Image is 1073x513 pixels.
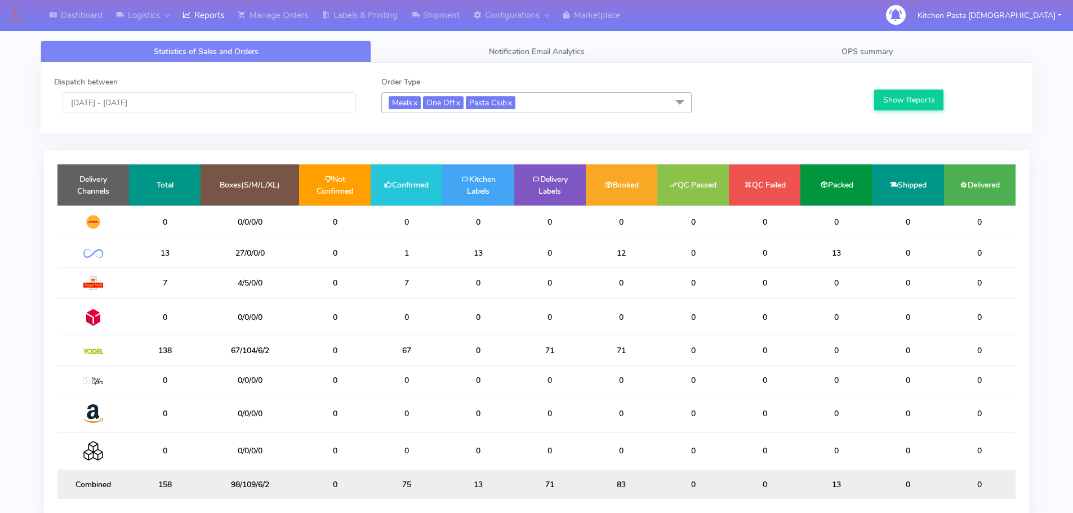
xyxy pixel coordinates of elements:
td: 0 [514,267,586,298]
td: Confirmed [371,164,442,206]
td: 0 [800,365,872,395]
td: 0 [442,336,514,365]
td: 0 [657,365,729,395]
input: Pick the Daterange [63,92,356,113]
td: 13 [800,470,872,499]
td: 0/0/0/0 [201,298,299,336]
td: 0 [800,432,872,470]
td: 0 [514,365,586,395]
td: 0 [944,365,1016,395]
td: 0 [800,336,872,365]
td: 0 [442,395,514,432]
a: x [455,96,460,108]
td: 0 [371,395,442,432]
label: Order Type [381,76,420,88]
img: DHL [83,215,103,229]
td: 0 [800,206,872,238]
td: 0 [514,432,586,470]
td: 13 [442,470,514,499]
td: 0 [514,206,586,238]
td: 0 [800,395,872,432]
td: 13 [442,238,514,267]
td: 0/0/0/0 [201,395,299,432]
td: 0 [371,298,442,336]
td: 0 [371,365,442,395]
td: 71 [586,336,657,365]
td: 138 [129,336,201,365]
td: 0 [514,395,586,432]
td: 0 [944,206,1016,238]
td: 0 [129,365,201,395]
td: 0 [657,267,729,298]
td: 0/0/0/0 [201,432,299,470]
td: 0 [657,470,729,499]
td: 0 [944,298,1016,336]
td: 0 [872,395,944,432]
td: 0 [371,206,442,238]
td: 0 [129,206,201,238]
td: 0 [514,298,586,336]
td: 0 [729,470,800,499]
td: 83 [586,470,657,499]
span: Pasta Club [466,96,515,109]
td: 1 [371,238,442,267]
td: Packed [800,164,872,206]
img: Amazon [83,404,103,423]
td: 0 [657,395,729,432]
td: 0 [299,365,371,395]
td: Kitchen Labels [442,164,514,206]
td: 0 [729,267,800,298]
span: One Off [423,96,464,109]
td: 0 [657,298,729,336]
td: 7 [129,267,201,298]
td: 0 [442,206,514,238]
td: 0 [729,298,800,336]
label: Dispatch between [54,76,118,88]
td: 13 [800,238,872,267]
td: 0 [299,267,371,298]
td: 158 [129,470,201,499]
img: Yodel [83,349,103,354]
td: 0 [586,365,657,395]
td: 0 [129,298,201,336]
td: 0 [586,267,657,298]
img: Collection [83,441,103,461]
td: Combined [57,470,129,499]
td: 7 [371,267,442,298]
td: 67 [371,336,442,365]
td: Boxes(S/M/L/XL) [201,164,299,206]
td: 0 [944,395,1016,432]
td: 0 [586,298,657,336]
td: Not Confirmed [299,164,371,206]
td: 0 [371,432,442,470]
span: OPS summary [842,46,893,57]
td: 0 [299,238,371,267]
td: 13 [129,238,201,267]
td: Shipped [872,164,944,206]
td: 27/0/0/0 [201,238,299,267]
td: 0 [129,432,201,470]
td: Delivery Channels [57,164,129,206]
td: 0 [872,470,944,499]
img: OnFleet [83,249,103,258]
td: 0 [129,395,201,432]
td: 0 [944,432,1016,470]
td: 75 [371,470,442,499]
td: 12 [586,238,657,267]
td: 0 [872,336,944,365]
img: MaxOptra [83,377,103,385]
td: 0/0/0/0 [201,206,299,238]
a: x [507,96,512,108]
td: 0 [657,336,729,365]
td: 0 [944,238,1016,267]
td: Total [129,164,201,206]
td: Delivered [944,164,1016,206]
td: 0 [657,206,729,238]
td: 0 [729,395,800,432]
td: 0 [944,267,1016,298]
td: Booked [586,164,657,206]
td: 0 [657,238,729,267]
td: 0 [729,206,800,238]
td: 0 [586,395,657,432]
td: 0 [442,267,514,298]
